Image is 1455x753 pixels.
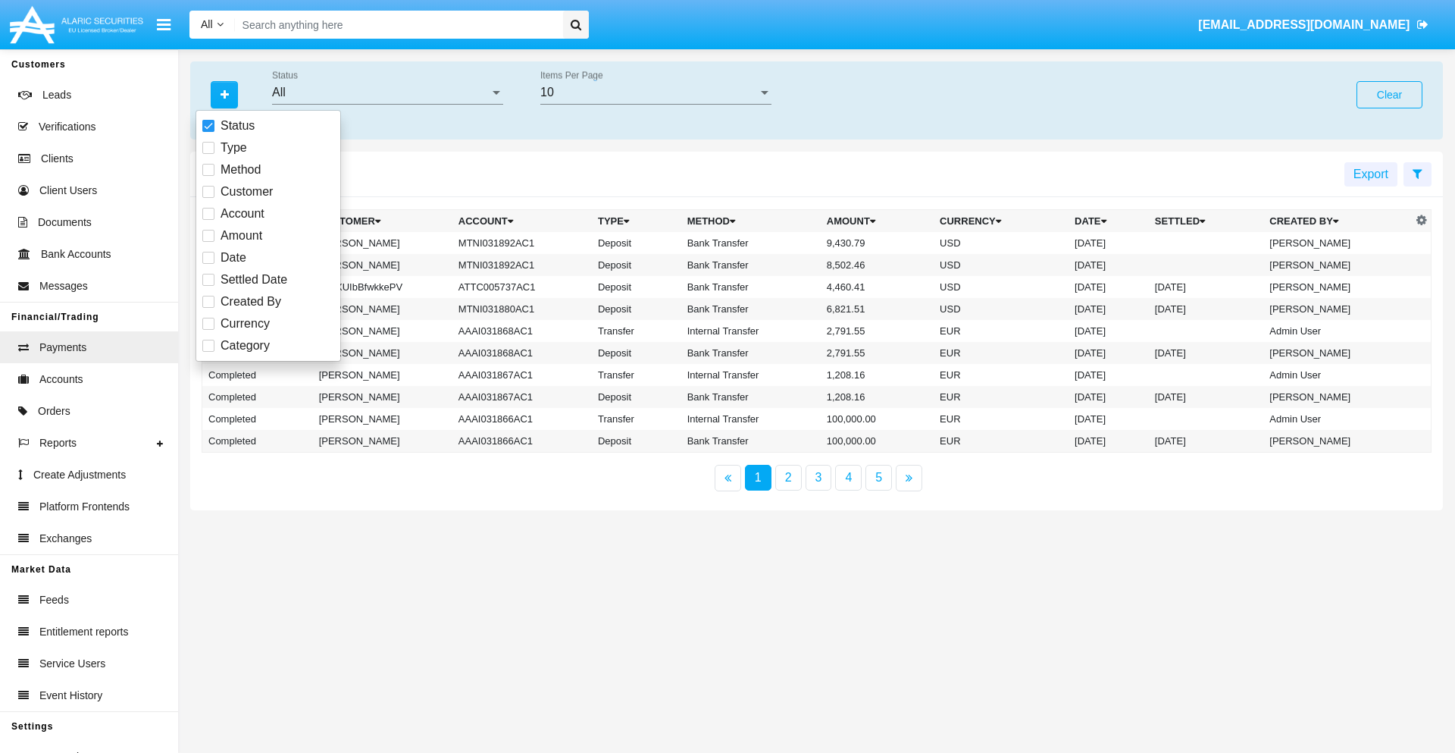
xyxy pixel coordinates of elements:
[452,276,592,298] td: ATTC005737AC1
[1263,320,1412,342] td: Admin User
[821,342,934,364] td: 2,791.55
[934,298,1069,320] td: USD
[821,232,934,254] td: 9,430.79
[39,435,77,451] span: Reports
[681,342,821,364] td: Bank Transfer
[1149,430,1263,453] td: [DATE]
[39,624,129,640] span: Entitlement reports
[202,408,313,430] td: Completed
[592,298,681,320] td: Deposit
[1344,162,1397,187] button: Export
[313,276,452,298] td: tOSXUIbBfwkkePV
[313,408,452,430] td: [PERSON_NAME]
[1198,18,1410,31] span: [EMAIL_ADDRESS][DOMAIN_NAME]
[38,215,92,231] span: Documents
[452,298,592,320] td: MTNI031880AC1
[592,320,681,342] td: Transfer
[8,2,145,47] img: Logo image
[1263,210,1412,233] th: Created By
[202,364,313,386] td: Completed
[221,205,264,223] span: Account
[1263,342,1412,364] td: [PERSON_NAME]
[775,465,802,491] a: 2
[934,320,1069,342] td: EUR
[1069,210,1149,233] th: Date
[39,688,102,704] span: Event History
[1263,276,1412,298] td: [PERSON_NAME]
[38,403,70,419] span: Orders
[221,161,261,179] span: Method
[592,232,681,254] td: Deposit
[681,386,821,408] td: Bank Transfer
[39,372,83,387] span: Accounts
[821,386,934,408] td: 1,208.16
[221,117,255,135] span: Status
[821,254,934,276] td: 8,502.46
[313,254,452,276] td: [PERSON_NAME]
[1069,276,1149,298] td: [DATE]
[221,271,287,289] span: Settled Date
[1353,168,1388,180] span: Export
[221,249,246,267] span: Date
[235,11,558,39] input: Search
[1149,276,1263,298] td: [DATE]
[452,342,592,364] td: AAAI031868AC1
[1069,408,1149,430] td: [DATE]
[681,430,821,453] td: Bank Transfer
[202,386,313,408] td: Completed
[33,467,126,483] span: Create Adjustments
[821,298,934,320] td: 6,821.51
[1263,254,1412,276] td: [PERSON_NAME]
[313,386,452,408] td: [PERSON_NAME]
[592,430,681,453] td: Deposit
[821,320,934,342] td: 2,791.55
[1149,386,1263,408] td: [DATE]
[592,364,681,386] td: Transfer
[221,227,262,245] span: Amount
[313,320,452,342] td: [PERSON_NAME]
[313,364,452,386] td: [PERSON_NAME]
[313,232,452,254] td: [PERSON_NAME]
[681,364,821,386] td: Internal Transfer
[934,408,1069,430] td: EUR
[39,119,95,135] span: Verifications
[592,342,681,364] td: Deposit
[934,210,1069,233] th: Currency
[313,430,452,453] td: [PERSON_NAME]
[452,232,592,254] td: MTNI031892AC1
[1263,430,1412,453] td: [PERSON_NAME]
[221,139,247,157] span: Type
[934,430,1069,453] td: EUR
[681,320,821,342] td: Internal Transfer
[42,87,71,103] span: Leads
[934,342,1069,364] td: EUR
[1263,386,1412,408] td: [PERSON_NAME]
[592,408,681,430] td: Transfer
[221,293,281,311] span: Created By
[821,430,934,453] td: 100,000.00
[821,210,934,233] th: Amount
[313,298,452,320] td: [PERSON_NAME]
[1069,298,1149,320] td: [DATE]
[1149,298,1263,320] td: [DATE]
[806,465,832,491] a: 3
[452,254,592,276] td: MTNI031892AC1
[39,499,130,515] span: Platform Frontends
[681,210,821,233] th: Method
[452,210,592,233] th: Account
[745,465,771,491] a: 1
[1149,210,1263,233] th: Settled
[39,278,88,294] span: Messages
[934,254,1069,276] td: USD
[681,276,821,298] td: Bank Transfer
[189,17,235,33] a: All
[1069,320,1149,342] td: [DATE]
[39,656,105,672] span: Service Users
[452,386,592,408] td: AAAI031867AC1
[201,18,213,30] span: All
[1069,254,1149,276] td: [DATE]
[1263,232,1412,254] td: [PERSON_NAME]
[272,86,286,99] span: All
[1263,298,1412,320] td: [PERSON_NAME]
[934,232,1069,254] td: USD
